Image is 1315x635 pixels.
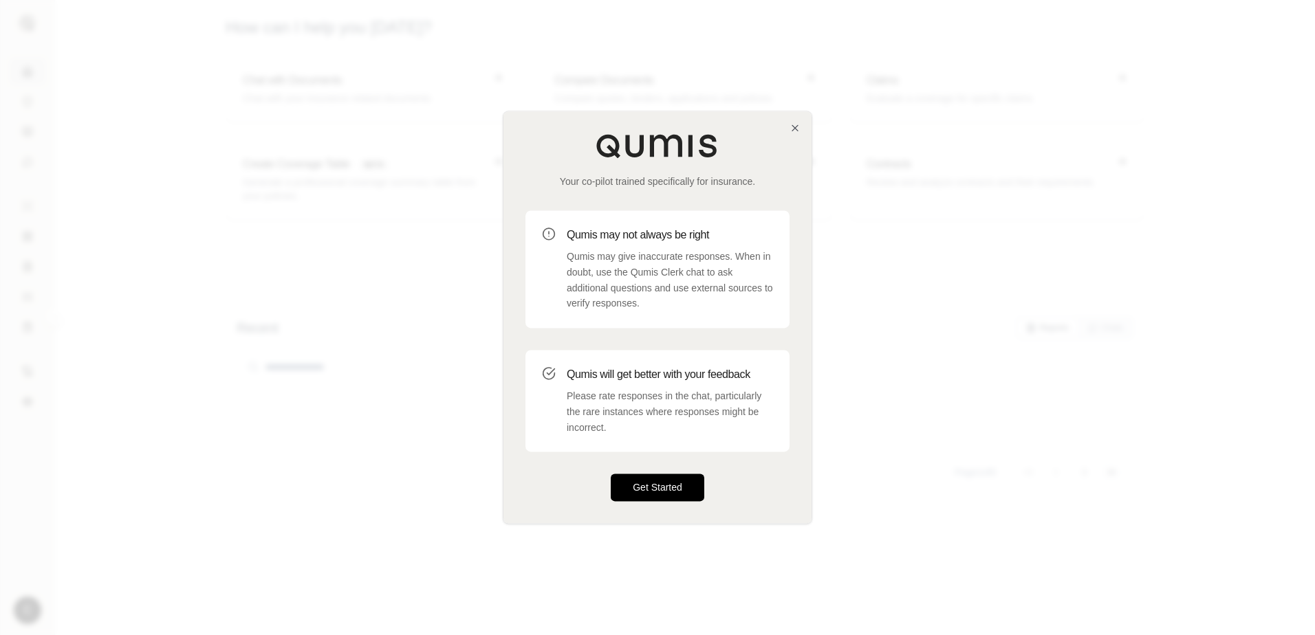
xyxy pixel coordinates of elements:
[567,249,773,311] p: Qumis may give inaccurate responses. When in doubt, use the Qumis Clerk chat to ask additional qu...
[611,474,704,502] button: Get Started
[567,388,773,435] p: Please rate responses in the chat, particularly the rare instances where responses might be incor...
[596,133,719,158] img: Qumis Logo
[567,227,773,243] h3: Qumis may not always be right
[567,366,773,383] h3: Qumis will get better with your feedback
[525,175,790,188] p: Your co-pilot trained specifically for insurance.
